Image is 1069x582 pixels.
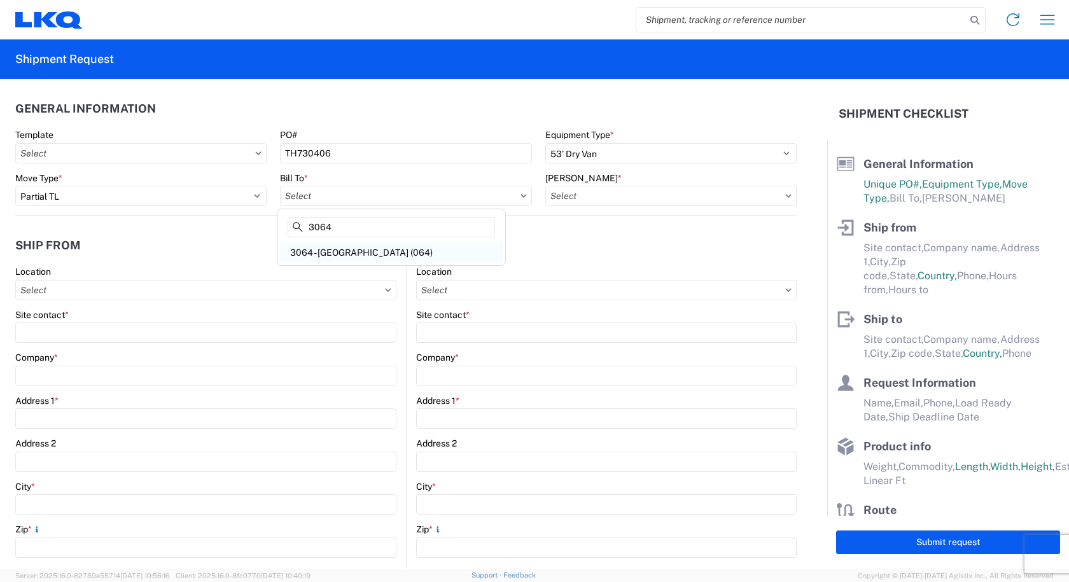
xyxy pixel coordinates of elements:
[280,129,297,141] label: PO#
[280,242,503,263] div: 3064 - [GEOGRAPHIC_DATA] (064)
[15,102,156,115] h2: General Information
[416,438,457,449] label: Address 2
[990,461,1021,473] span: Width,
[863,376,976,389] span: Request Information
[923,242,1000,254] span: Company name,
[1021,461,1055,473] span: Height,
[863,242,923,254] span: Site contact,
[416,481,436,492] label: City
[863,333,923,345] span: Site contact,
[888,284,928,296] span: Hours to
[863,157,974,170] span: General Information
[545,172,622,184] label: [PERSON_NAME]
[891,347,935,359] span: Zip code,
[176,572,311,579] span: Client: 2025.16.0-8fc0770
[863,461,898,473] span: Weight,
[858,570,1054,581] span: Copyright © [DATE]-[DATE] Agistix Inc., All Rights Reserved
[15,52,114,67] h2: Shipment Request
[890,270,918,282] span: State,
[922,192,1005,204] span: [PERSON_NAME]
[963,347,1002,359] span: Country,
[15,438,56,449] label: Address 2
[836,530,1060,554] button: Submit request
[15,572,170,579] span: Server: 2025.16.0-82789e55714
[957,270,989,282] span: Phone,
[416,309,470,321] label: Site contact
[863,440,931,453] span: Product info
[416,523,443,535] label: Zip
[416,266,452,277] label: Location
[898,461,955,473] span: Commodity,
[955,461,990,473] span: Length,
[15,523,42,535] label: Zip
[888,411,979,423] span: Ship Deadline Date
[839,106,968,121] h2: Shipment Checklist
[894,397,923,409] span: Email,
[870,347,891,359] span: City,
[15,266,51,277] label: Location
[1002,347,1031,359] span: Phone
[863,178,922,190] span: Unique PO#,
[870,256,891,268] span: City,
[503,571,536,579] a: Feedback
[472,571,503,579] a: Support
[416,395,459,406] label: Address 1
[15,481,35,492] label: City
[15,129,53,141] label: Template
[416,352,459,363] label: Company
[890,192,922,204] span: Bill To,
[922,178,1002,190] span: Equipment Type,
[15,567,41,578] label: State
[15,239,81,252] h2: Ship from
[923,333,1000,345] span: Company name,
[416,567,442,578] label: State
[863,221,916,234] span: Ship from
[120,572,170,579] span: [DATE] 10:56:16
[280,186,531,206] input: Select
[15,280,396,300] input: Select
[935,347,963,359] span: State,
[611,567,648,578] label: Country
[261,572,311,579] span: [DATE] 10:40:19
[15,309,69,321] label: Site contact
[636,8,966,32] input: Shipment, tracking or reference number
[923,397,955,409] span: Phone,
[863,503,897,516] span: Route
[918,270,957,282] span: Country,
[15,143,267,163] input: Select
[545,129,614,141] label: Equipment Type
[416,280,797,300] input: Select
[545,186,797,206] input: Select
[863,312,902,326] span: Ship to
[211,567,248,578] label: Country
[15,395,59,406] label: Address 1
[280,172,308,184] label: Bill To
[863,397,894,409] span: Name,
[15,352,58,363] label: Company
[15,172,62,184] label: Move Type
